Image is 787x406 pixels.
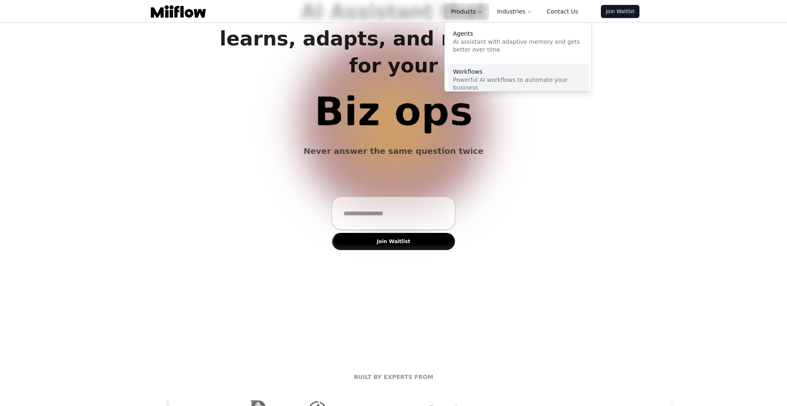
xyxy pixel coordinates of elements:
[453,31,584,36] div: Agents
[453,38,584,54] p: AI assistant with adaptive memory and gets better over time
[151,5,206,18] img: Logo
[448,26,589,59] a: AgentsAI assistant with adaptive memory and gets better over time
[444,3,585,20] nav: Main
[540,3,585,20] a: Contact Us
[303,144,483,158] h6: Never answer the same question twice
[601,5,639,18] a: Join Waitlist
[332,233,455,250] button: Join Waitlist
[444,3,489,20] button: Products
[148,5,209,18] a: Logo
[491,3,539,20] button: Industries
[209,92,578,131] span: Product ops
[453,76,584,92] p: Powerful AI workflows to automate your business
[445,23,592,100] div: Products
[453,69,584,74] div: Workflows
[92,373,695,381] h3: BUILT BY EXPERTS FROM
[448,64,589,97] a: WorkflowsPowerful AI workflows to automate your business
